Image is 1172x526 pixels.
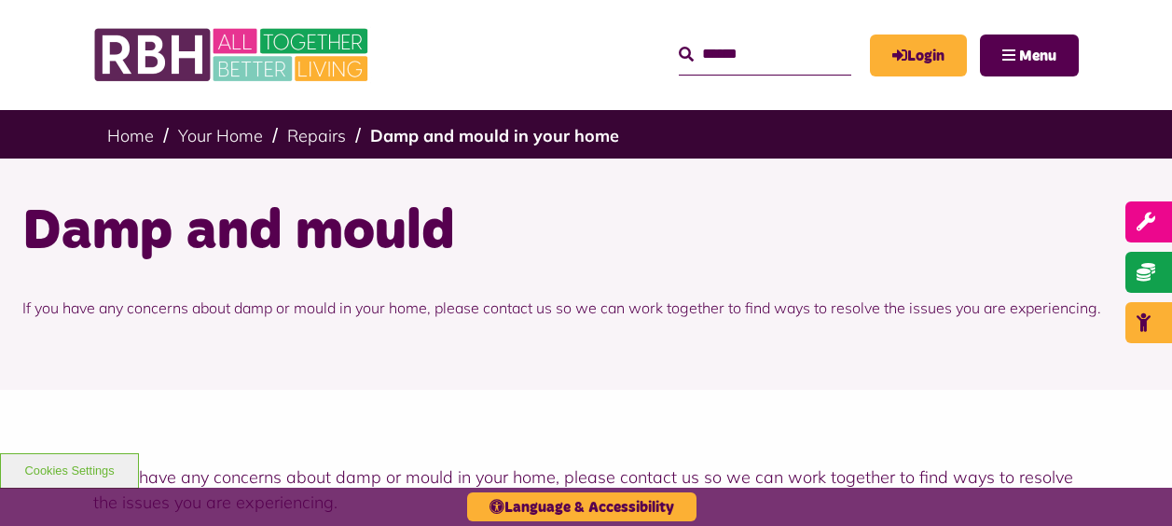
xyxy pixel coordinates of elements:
a: MyRBH [870,35,967,76]
iframe: Netcall Web Assistant for live chat [1088,442,1172,526]
img: RBH [93,19,373,91]
span: Menu [1019,48,1056,63]
a: Damp and mould in your home [370,125,619,146]
a: Home [107,125,154,146]
p: If you have any concerns about damp or mould in your home, please contact us so we can work toget... [22,269,1151,347]
button: Language & Accessibility [467,492,696,521]
h1: Damp and mould [22,196,1151,269]
a: Your Home [178,125,263,146]
button: Navigation [980,35,1079,76]
p: If you have any concerns about damp or mould in your home, please contact us so we can work toget... [93,464,1079,515]
a: Repairs [287,125,346,146]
